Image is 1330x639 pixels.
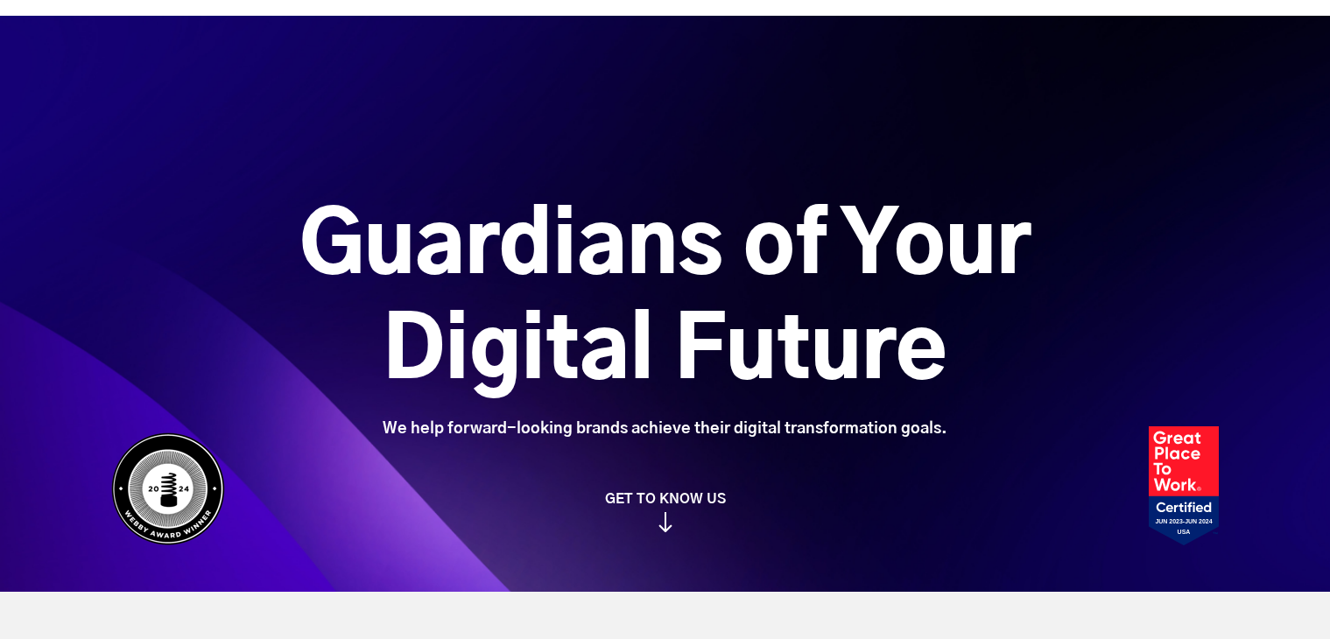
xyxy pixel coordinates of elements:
[1149,426,1219,545] img: Heady_2023_Certification_Badge
[201,419,1129,439] div: We help forward-looking brands achieve their digital transformation goals.
[201,195,1129,405] h1: Guardians of Your Digital Future
[111,432,225,545] img: Heady_WebbyAward_Winner-4
[658,512,672,532] img: arrow_down
[102,490,1228,532] a: GET TO KNOW US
